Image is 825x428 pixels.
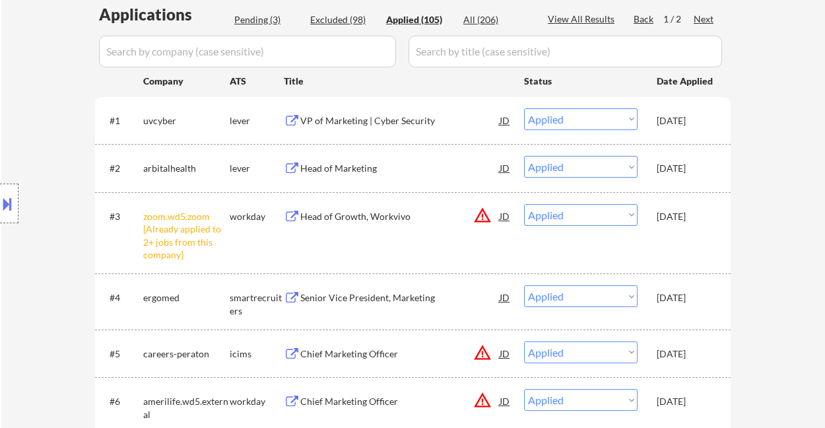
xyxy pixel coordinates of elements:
[310,13,376,26] div: Excluded (98)
[230,291,284,317] div: smartrecruiters
[300,395,500,408] div: Chief Marketing Officer
[473,391,492,410] button: warning_amber
[498,389,511,413] div: JD
[230,162,284,175] div: lever
[524,69,638,92] div: Status
[110,395,133,408] div: #6
[657,395,715,408] div: [DATE]
[230,395,284,408] div: workday
[230,114,284,127] div: lever
[694,13,715,26] div: Next
[300,210,500,223] div: Head of Growth, Workvivo
[99,36,396,67] input: Search by company (case sensitive)
[634,13,655,26] div: Back
[300,291,500,304] div: Senior Vice President, Marketing
[143,75,230,88] div: Company
[473,343,492,362] button: warning_amber
[386,13,452,26] div: Applied (105)
[463,13,529,26] div: All (206)
[657,210,715,223] div: [DATE]
[300,347,500,361] div: Chief Marketing Officer
[409,36,722,67] input: Search by title (case sensitive)
[657,114,715,127] div: [DATE]
[663,13,694,26] div: 1 / 2
[234,13,300,26] div: Pending (3)
[300,114,500,127] div: VP of Marketing | Cyber Security
[110,347,133,361] div: #5
[99,7,230,22] div: Applications
[657,162,715,175] div: [DATE]
[473,206,492,225] button: warning_amber
[498,108,511,132] div: JD
[498,285,511,309] div: JD
[548,13,618,26] div: View All Results
[143,395,230,421] div: amerilife.wd5.external
[498,341,511,365] div: JD
[657,347,715,361] div: [DATE]
[498,204,511,228] div: JD
[657,75,715,88] div: Date Applied
[143,347,230,361] div: careers-peraton
[657,291,715,304] div: [DATE]
[230,210,284,223] div: workday
[230,347,284,361] div: icims
[230,75,284,88] div: ATS
[284,75,511,88] div: Title
[498,156,511,180] div: JD
[300,162,500,175] div: Head of Marketing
